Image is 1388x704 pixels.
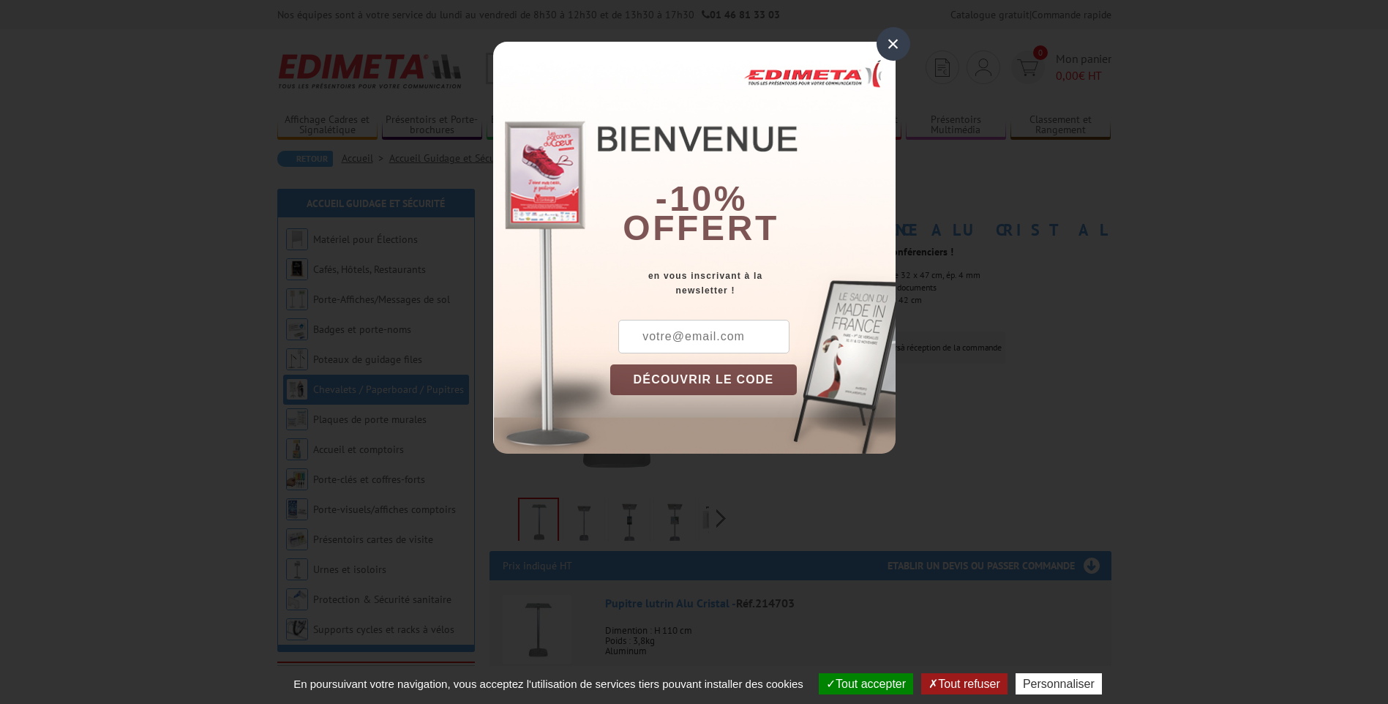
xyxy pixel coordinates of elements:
span: En poursuivant votre navigation, vous acceptez l'utilisation de services tiers pouvant installer ... [286,678,811,690]
button: Tout accepter [819,673,913,694]
input: votre@email.com [618,320,789,353]
div: × [877,27,910,61]
button: Tout refuser [921,673,1007,694]
font: offert [623,209,779,247]
b: -10% [656,179,748,218]
div: en vous inscrivant à la newsletter ! [610,269,896,298]
button: DÉCOUVRIR LE CODE [610,364,798,395]
button: Personnaliser (fenêtre modale) [1016,673,1102,694]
